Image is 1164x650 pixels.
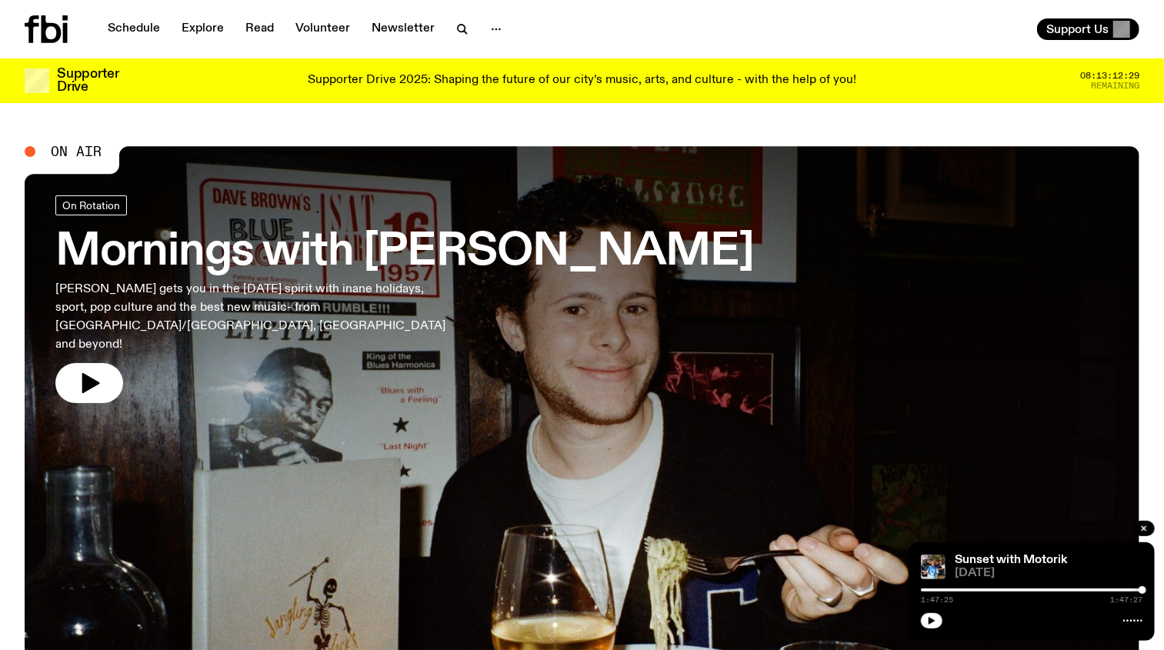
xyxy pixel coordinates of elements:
a: Mornings with [PERSON_NAME][PERSON_NAME] gets you in the [DATE] spirit with inane holidays, sport... [55,195,754,403]
a: Sunset with Motorik [955,554,1067,566]
span: Support Us [1046,22,1109,36]
a: Volunteer [286,18,359,40]
a: Read [236,18,283,40]
h3: Supporter Drive [57,68,118,94]
span: 1:47:27 [1110,596,1142,604]
span: 08:13:12:29 [1080,72,1139,80]
span: On Rotation [62,199,120,211]
a: Explore [172,18,233,40]
button: Support Us [1037,18,1139,40]
span: [DATE] [955,568,1142,579]
img: Andrew, Reenie, and Pat stand in a row, smiling at the camera, in dappled light with a vine leafe... [921,555,946,579]
span: 1:47:25 [921,596,953,604]
p: Supporter Drive 2025: Shaping the future of our city’s music, arts, and culture - with the help o... [308,74,856,88]
a: On Rotation [55,195,127,215]
h3: Mornings with [PERSON_NAME] [55,231,754,274]
span: Remaining [1091,82,1139,90]
a: Newsletter [362,18,444,40]
a: Schedule [98,18,169,40]
span: On Air [51,145,102,158]
p: [PERSON_NAME] gets you in the [DATE] spirit with inane holidays, sport, pop culture and the best ... [55,280,449,354]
